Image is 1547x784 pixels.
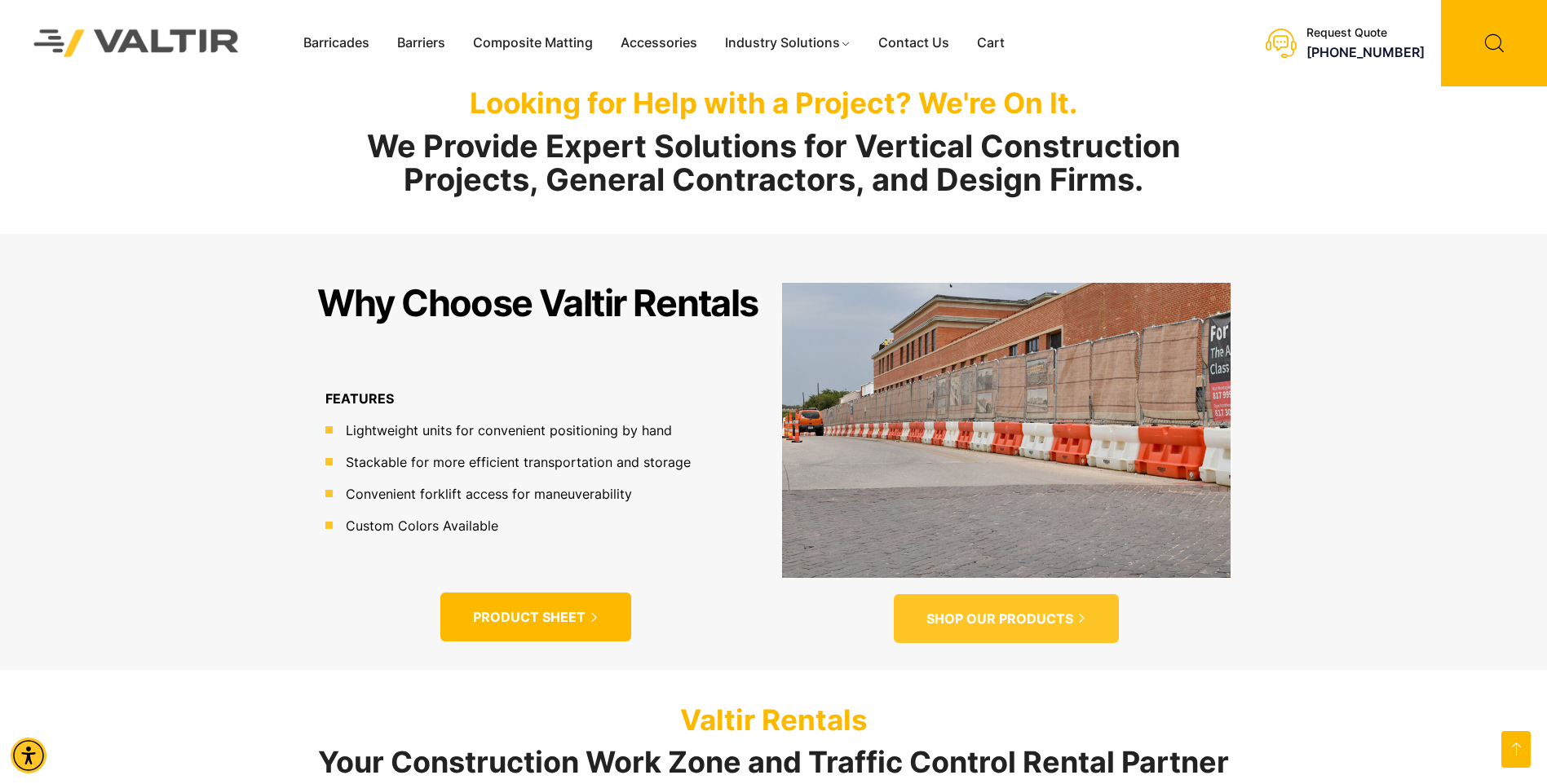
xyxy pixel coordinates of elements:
[459,31,607,55] a: Composite Matting
[383,31,459,55] a: Barriers
[473,609,586,626] span: PRODUCT SHEET
[11,738,46,773] div: Accessibility Menu
[325,390,394,407] b: FEATURES
[963,31,1019,55] a: Cart
[440,592,631,642] a: PRODUCT SHEET
[711,31,865,55] a: Industry Solutions
[782,283,1231,577] img: SHOP OUR PRODUCTS
[1306,44,1425,60] a: call (888) 496-3625
[290,31,383,55] a: Barricades
[309,130,1239,198] h2: We Provide Expert Solutions for Vertical Construction Projects, General Contractors, and Design F...
[1501,731,1531,768] a: Open this option
[342,516,498,535] span: Custom Colors Available
[1306,26,1425,40] div: Request Quote
[342,421,672,440] span: Lightweight units for convenient positioning by hand
[864,31,963,55] a: Contact Us
[894,594,1119,644] a: SHOP OUR PRODUCTS
[607,31,711,55] a: Accessories
[309,86,1239,120] p: Looking for Help with a Project? We're On It.
[12,8,261,79] img: Valtir Rentals
[309,747,1239,779] h2: Your Construction Work Zone and Traffic Control Rental Partner
[926,610,1073,628] span: SHOP OUR PRODUCTS
[342,452,691,472] span: Stackable for more efficient transportation and storage
[309,703,1239,737] p: Valtir Rentals
[317,283,758,324] h2: Why Choose Valtir Rentals
[342,484,632,504] span: Convenient forklift access for maneuverability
